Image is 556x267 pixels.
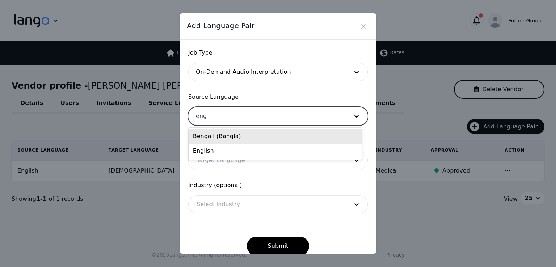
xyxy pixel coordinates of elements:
[189,144,362,158] div: English
[188,93,368,101] span: Source Language
[187,21,254,31] span: Add Language Pair
[189,129,362,144] div: Bengali (Bangla)
[247,237,309,255] button: Submit
[188,181,368,190] span: Industry (optional)
[188,48,368,57] span: Job Type
[358,21,369,32] button: Close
